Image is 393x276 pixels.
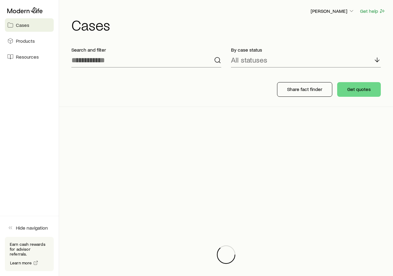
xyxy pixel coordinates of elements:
p: [PERSON_NAME] [311,8,355,14]
span: Hide navigation [16,225,48,231]
h1: Cases [71,17,386,32]
a: Resources [5,50,54,64]
button: Get quotes [337,82,381,97]
button: [PERSON_NAME] [310,8,355,15]
a: Cases [5,18,54,32]
p: Share fact finder [287,86,322,92]
p: By case status [231,47,381,53]
p: Earn cash rewards for advisor referrals. [10,242,49,256]
span: Resources [16,54,39,60]
p: Search and filter [71,47,221,53]
div: Earn cash rewards for advisor referrals.Learn more [5,237,54,271]
p: All statuses [231,56,267,64]
span: Cases [16,22,29,28]
span: Learn more [10,261,32,265]
button: Hide navigation [5,221,54,234]
span: Products [16,38,35,44]
button: Share fact finder [277,82,332,97]
button: Get help [360,8,386,15]
a: Products [5,34,54,48]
